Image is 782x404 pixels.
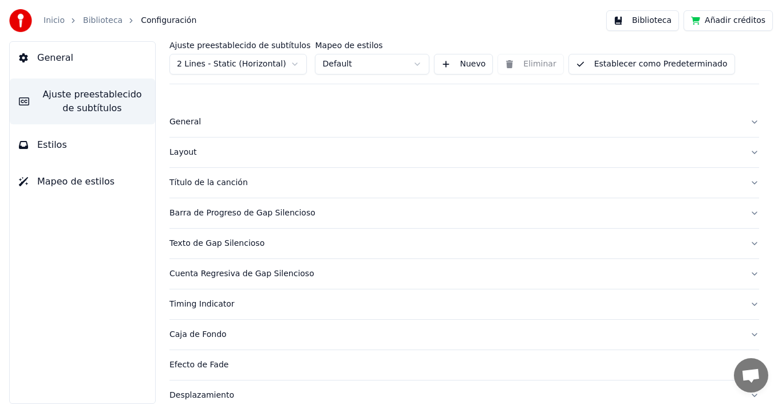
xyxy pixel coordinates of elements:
button: Añadir créditos [684,10,773,31]
button: Ajuste preestablecido de subtítulos [10,79,155,124]
nav: breadcrumb [44,15,196,26]
button: Mapeo de estilos [10,166,155,198]
a: Biblioteca [83,15,123,26]
span: Ajuste preestablecido de subtítulos [38,88,146,115]
div: Efecto de Fade [169,359,741,371]
div: Layout [169,147,741,158]
span: Configuración [141,15,196,26]
label: Ajuste preestablecido de subtítulos [169,41,310,49]
button: General [169,107,759,137]
div: Chat abierto [734,358,768,393]
button: Estilos [10,129,155,161]
img: youka [9,9,32,32]
div: Timing Indicator [169,299,741,310]
div: Texto de Gap Silencioso [169,238,741,249]
div: Título de la canción [169,177,741,189]
button: Título de la canción [169,168,759,198]
button: Efecto de Fade [169,350,759,380]
div: Desplazamiento [169,390,741,401]
span: Mapeo de estilos [37,175,114,189]
button: Texto de Gap Silencioso [169,229,759,258]
div: General [169,116,741,128]
a: Inicio [44,15,65,26]
button: Nuevo [434,54,493,74]
span: General [37,51,73,65]
div: Cuenta Regresiva de Gap Silencioso [169,268,741,280]
button: Cuenta Regresiva de Gap Silencioso [169,259,759,289]
button: Caja de Fondo [169,320,759,350]
button: Establecer como Predeterminado [568,54,735,74]
button: Barra de Progreso de Gap Silencioso [169,198,759,228]
div: Barra de Progreso de Gap Silencioso [169,207,741,219]
button: Timing Indicator [169,289,759,319]
button: Biblioteca [606,10,679,31]
div: Caja de Fondo [169,329,741,340]
span: Estilos [37,138,67,152]
label: Mapeo de estilos [315,41,429,49]
button: General [10,42,155,74]
button: Layout [169,138,759,167]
